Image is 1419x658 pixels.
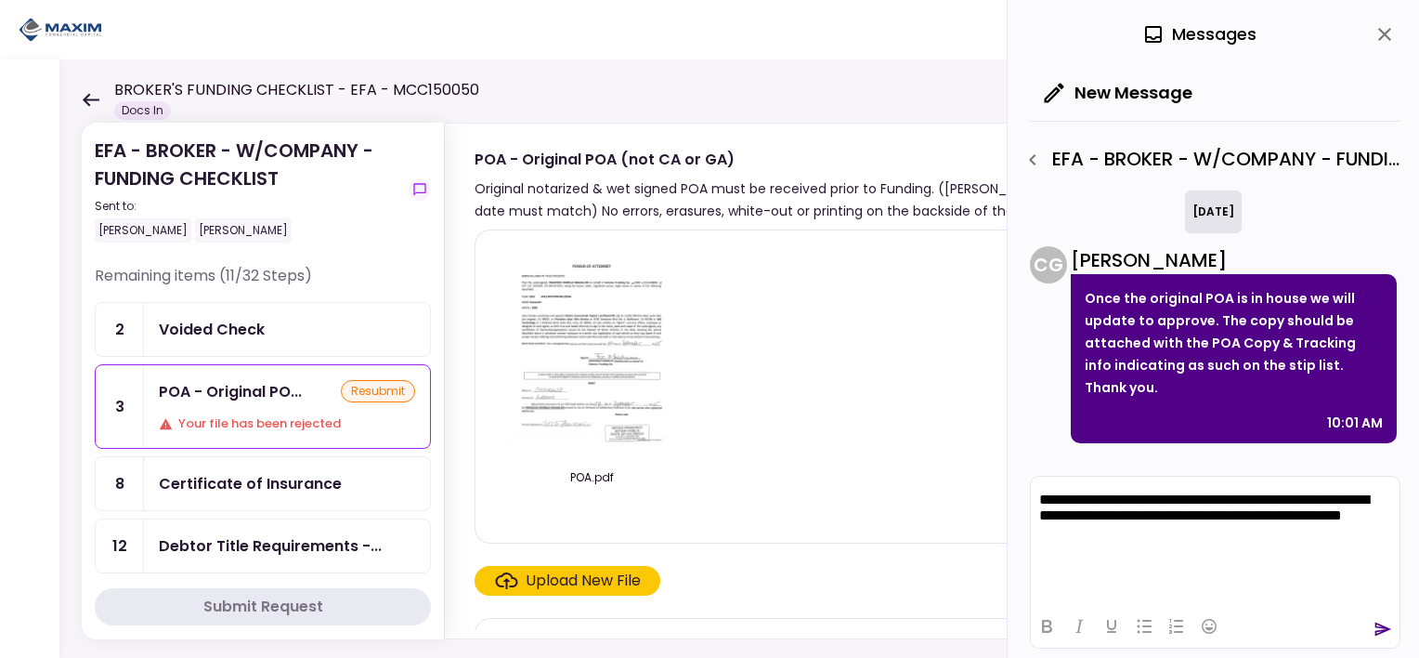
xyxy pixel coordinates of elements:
div: POA - Original POA (not CA or GA)Original notarized & wet signed POA must be received prior to Fu... [444,123,1382,639]
div: [DATE] [1185,191,1242,233]
div: 10:01 AM [1327,412,1383,434]
div: 12 [96,520,144,572]
div: POA - Original POA (not CA or GA) [159,380,302,403]
div: Docs In [114,101,171,120]
div: Sent to: [95,198,401,215]
div: [PERSON_NAME] [95,218,191,243]
div: [PERSON_NAME] [1071,246,1397,274]
div: 3 [96,365,144,448]
div: Submit Request [203,596,323,618]
div: Upload New File [526,570,641,592]
button: Bold [1031,613,1062,639]
button: Numbered list [1161,613,1192,639]
p: Once the original POA is in house we will update to approve. The copy should be attached with the... [1085,287,1383,399]
div: Your file has been rejected [159,415,415,433]
div: Certificate of Insurance [159,472,342,495]
div: EFA - BROKER - W/COMPANY - FUNDING CHECKLIST [95,137,401,243]
button: send [1373,620,1392,638]
a: 12Debtor Title Requirements - Proof of IRP or Exemption [95,519,431,573]
div: Remaining items (11/32 Steps) [95,265,431,302]
div: 8 [96,457,144,510]
div: POA.pdf [494,469,689,486]
h1: BROKER'S FUNDING CHECKLIST - EFA - MCC150050 [114,79,479,101]
div: resubmit [341,380,415,402]
img: Partner icon [19,16,102,44]
div: Original notarized & wet signed POA must be received prior to Funding. ([PERSON_NAME]'s and custo... [475,178,1233,222]
div: C G [1030,246,1067,283]
div: EFA - BROKER - W/COMPANY - FUNDING CHECKLIST - POA - Original POA (not CA or [GEOGRAPHIC_DATA]) [1017,144,1400,176]
button: Bullet list [1128,613,1160,639]
iframe: Rich Text Area [1031,477,1399,604]
a: 3POA - Original POA (not CA or GA)resubmitYour file has been rejected [95,364,431,449]
button: Underline [1096,613,1127,639]
div: Messages [1142,20,1256,48]
div: [PERSON_NAME] [195,218,292,243]
button: Italic [1063,613,1095,639]
div: 2 [96,303,144,356]
button: Emojis [1193,613,1225,639]
button: show-messages [409,178,431,201]
button: Submit Request [95,588,431,625]
div: Voided Check [159,318,265,341]
button: New Message [1030,69,1207,117]
a: 2Voided Check [95,302,431,357]
span: Click here to upload the required document [475,566,660,596]
div: POA - Original POA (not CA or GA) [475,148,1233,171]
div: Debtor Title Requirements - Proof of IRP or Exemption [159,534,382,558]
a: 8Certificate of Insurance [95,456,431,511]
button: close [1369,19,1400,50]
